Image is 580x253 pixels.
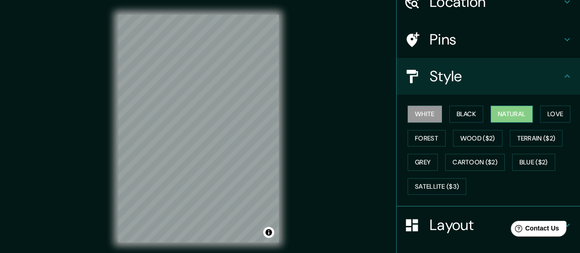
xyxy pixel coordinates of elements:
[263,227,274,238] button: Toggle attribution
[430,67,562,85] h4: Style
[449,106,484,123] button: Black
[397,207,580,243] div: Layout
[491,106,533,123] button: Natural
[397,21,580,58] div: Pins
[445,154,505,171] button: Cartoon ($2)
[430,216,562,234] h4: Layout
[408,106,442,123] button: White
[540,106,570,123] button: Love
[408,130,446,147] button: Forest
[510,130,563,147] button: Terrain ($2)
[453,130,503,147] button: Wood ($2)
[118,15,279,242] canvas: Map
[397,58,580,95] div: Style
[498,217,570,243] iframe: Help widget launcher
[408,178,466,195] button: Satellite ($3)
[512,154,555,171] button: Blue ($2)
[408,154,438,171] button: Grey
[430,30,562,49] h4: Pins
